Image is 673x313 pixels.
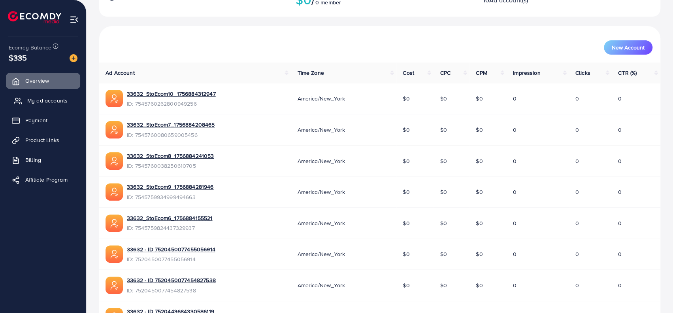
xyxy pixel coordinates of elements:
span: $0 [476,219,483,227]
img: menu [70,15,79,24]
span: Ad Account [106,69,135,77]
span: Billing [25,156,41,164]
span: 0 [575,250,579,258]
span: America/New_York [297,250,345,258]
span: Impression [513,69,541,77]
span: 0 [513,95,517,102]
span: $0 [440,157,447,165]
span: $0 [403,95,409,102]
span: 0 [618,95,622,102]
a: Overview [6,73,80,89]
a: 33632 - ID 7520450077455056914 [127,245,215,253]
span: $0 [440,188,447,196]
a: Product Links [6,132,80,148]
img: image [70,54,77,62]
span: 0 [575,95,579,102]
img: ic-ads-acc.e4c84228.svg [106,121,123,138]
a: 33632_StoEcom9_1756884281946 [127,183,213,191]
img: ic-ads-acc.e4c84228.svg [106,245,123,263]
a: Payment [6,112,80,128]
span: America/New_York [297,219,345,227]
span: America/New_York [297,126,345,134]
span: New Account [612,45,645,50]
span: $0 [476,188,483,196]
span: $0 [403,219,409,227]
span: $0 [476,95,483,102]
span: Time Zone [297,69,324,77]
span: ID: 7545760262800949256 [127,100,216,108]
a: Affiliate Program [6,172,80,188]
span: Payment [25,116,47,124]
span: 0 [513,250,517,258]
span: 0 [618,126,622,134]
span: America/New_York [297,95,345,102]
span: 0 [618,281,622,289]
a: 33632_StoEcom8_1756884241053 [127,152,214,160]
span: America/New_York [297,281,345,289]
span: 0 [513,188,517,196]
span: $0 [403,250,409,258]
span: $0 [403,126,409,134]
img: logo [8,11,61,23]
span: Product Links [25,136,59,144]
span: $0 [403,188,409,196]
span: 0 [575,157,579,165]
span: $0 [440,95,447,102]
span: $0 [440,126,447,134]
span: 0 [575,219,579,227]
span: ID: 7520450077454827538 [127,286,216,294]
span: 0 [513,219,517,227]
span: 0 [618,188,622,196]
span: Cost [403,69,414,77]
a: Billing [6,152,80,168]
span: $0 [440,281,447,289]
span: Ecomdy Balance [9,44,51,51]
img: ic-ads-acc.e4c84228.svg [106,277,123,294]
span: ID: 7545759934999494663 [127,193,213,201]
a: 33632 - ID 7520450077454827538 [127,276,216,284]
a: 33632_StoEcom7_1756884208465 [127,121,215,129]
span: CPC [440,69,450,77]
img: ic-ads-acc.e4c84228.svg [106,90,123,107]
span: 0 [575,188,579,196]
span: Clicks [575,69,590,77]
span: America/New_York [297,157,345,165]
span: 0 [575,281,579,289]
img: ic-ads-acc.e4c84228.svg [106,152,123,170]
span: 0 [618,157,622,165]
span: $0 [476,157,483,165]
a: 33632_StoEcom6_1756884155521 [127,214,212,222]
span: $335 [9,52,27,63]
span: 0 [513,157,517,165]
span: America/New_York [297,188,345,196]
span: ID: 7545760080659005456 [127,131,215,139]
span: $0 [440,219,447,227]
span: ID: 7520450077455056914 [127,255,215,263]
span: My ad accounts [27,97,68,104]
span: $0 [476,281,483,289]
iframe: Chat [639,277,667,307]
button: New Account [604,40,652,55]
span: $0 [403,281,409,289]
span: $0 [440,250,447,258]
span: $0 [476,250,483,258]
span: CTR (%) [618,69,637,77]
span: ID: 7545760038250610705 [127,162,214,170]
span: Affiliate Program [25,176,68,184]
span: 0 [575,126,579,134]
span: Overview [25,77,49,85]
span: 0 [513,281,517,289]
a: 33632_StoEcom10_1756884312947 [127,90,216,98]
img: ic-ads-acc.e4c84228.svg [106,214,123,232]
a: My ad accounts [6,93,80,108]
span: 0 [513,126,517,134]
span: 0 [618,219,622,227]
span: 0 [618,250,622,258]
span: ID: 7545759824437329937 [127,224,212,232]
img: ic-ads-acc.e4c84228.svg [106,183,123,201]
span: $0 [403,157,409,165]
span: $0 [476,126,483,134]
span: CPM [476,69,487,77]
